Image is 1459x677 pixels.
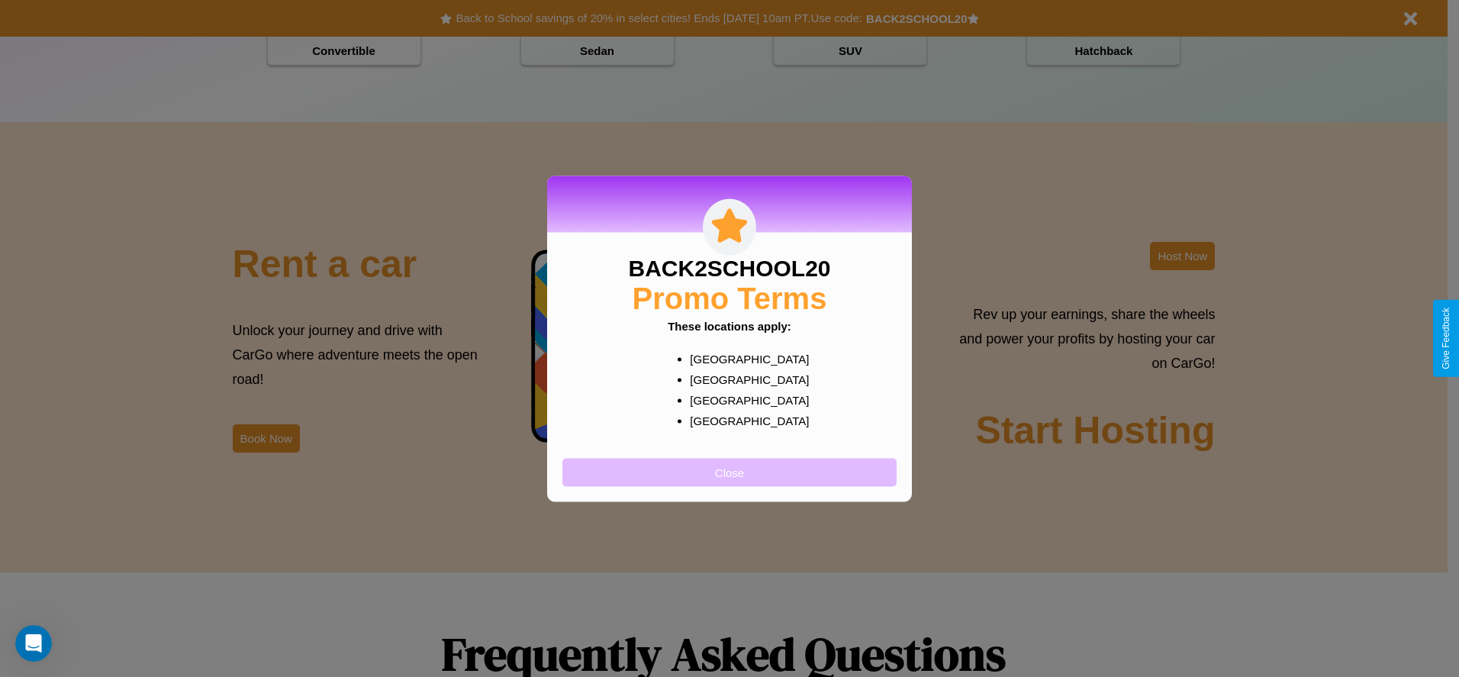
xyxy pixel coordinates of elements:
[690,410,799,430] p: [GEOGRAPHIC_DATA]
[690,348,799,369] p: [GEOGRAPHIC_DATA]
[690,369,799,389] p: [GEOGRAPHIC_DATA]
[633,281,827,315] h2: Promo Terms
[562,458,897,486] button: Close
[690,389,799,410] p: [GEOGRAPHIC_DATA]
[1441,308,1451,369] div: Give Feedback
[15,625,52,662] iframe: Intercom live chat
[668,319,791,332] b: These locations apply:
[628,255,830,281] h3: BACK2SCHOOL20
